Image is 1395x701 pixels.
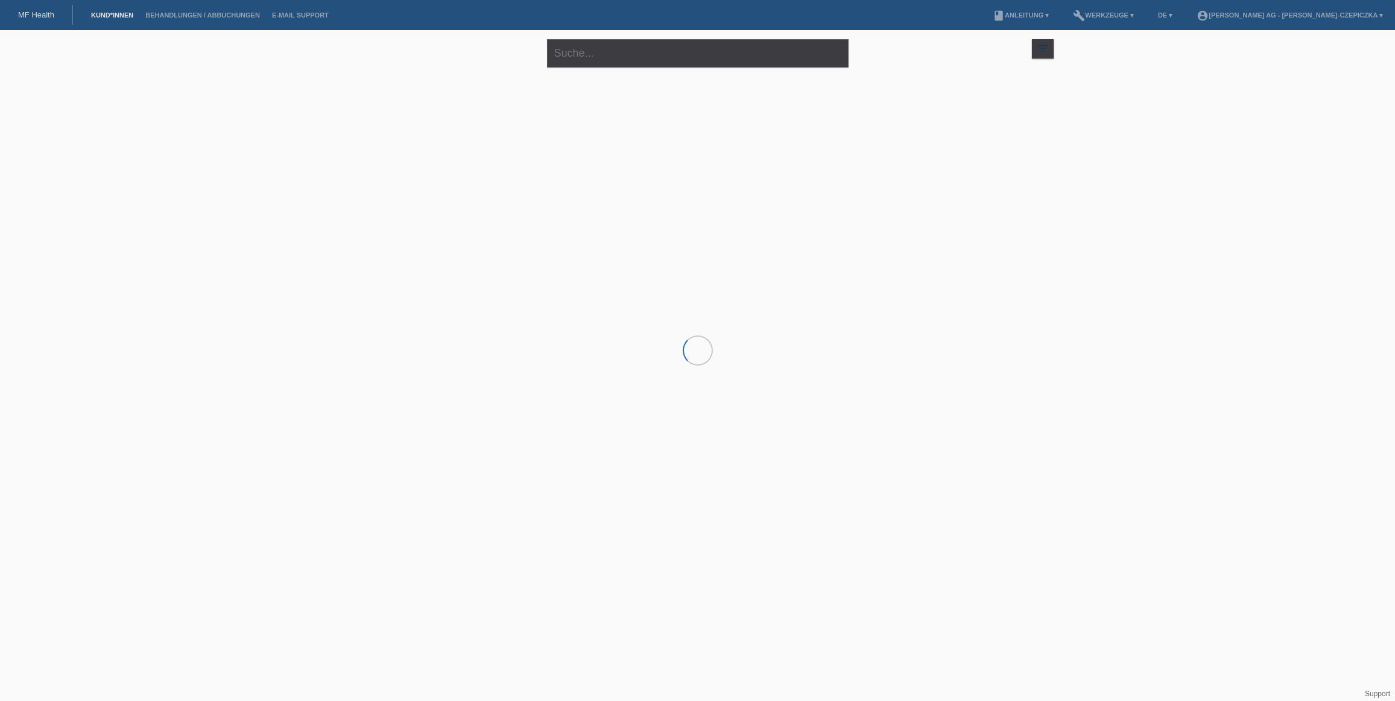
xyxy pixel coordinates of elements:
a: MF Health [18,10,54,19]
i: build [1073,10,1085,22]
a: Kund*innen [85,11,139,19]
a: Behandlungen / Abbuchungen [139,11,266,19]
i: book [993,10,1005,22]
input: Suche... [547,39,849,68]
a: bookAnleitung ▾ [987,11,1055,19]
a: DE ▾ [1152,11,1178,19]
i: account_circle [1197,10,1209,22]
a: Support [1365,690,1390,698]
i: filter_list [1036,42,1049,55]
a: account_circle[PERSON_NAME] AG - [PERSON_NAME]-Czepiczka ▾ [1191,11,1389,19]
a: E-Mail Support [266,11,335,19]
a: buildWerkzeuge ▾ [1067,11,1140,19]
